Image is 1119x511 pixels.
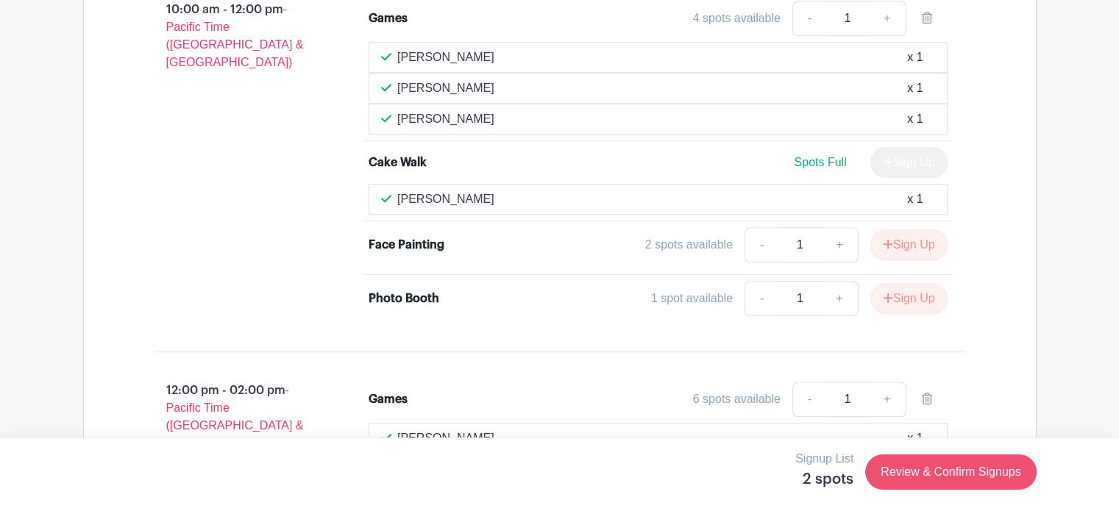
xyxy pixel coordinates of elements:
[693,390,781,408] div: 6 spots available
[651,290,733,307] div: 1 spot available
[821,227,858,262] a: +
[870,283,948,314] button: Sign Up
[907,190,923,208] div: x 1
[131,376,346,458] p: 12:00 pm - 02:00 pm
[369,154,427,171] div: Cake Walk
[369,390,408,408] div: Games
[397,110,494,128] p: [PERSON_NAME]
[369,236,444,254] div: Face Painting
[795,471,853,488] h5: 2 spots
[907,49,923,66] div: x 1
[907,79,923,97] div: x 1
[397,49,494,66] p: [PERSON_NAME]
[369,10,408,27] div: Games
[745,281,778,316] a: -
[821,281,858,316] a: +
[795,450,853,468] p: Signup List
[397,79,494,97] p: [PERSON_NAME]
[792,1,826,36] a: -
[397,429,494,447] p: [PERSON_NAME]
[907,110,923,128] div: x 1
[869,382,906,417] a: +
[865,454,1036,490] a: Review & Confirm Signups
[870,229,948,260] button: Sign Up
[792,382,826,417] a: -
[745,227,778,262] a: -
[869,1,906,36] a: +
[794,156,846,168] span: Spots Full
[397,190,494,208] p: [PERSON_NAME]
[369,290,439,307] div: Photo Booth
[907,429,923,447] div: x 1
[645,236,733,254] div: 2 spots available
[693,10,781,27] div: 4 spots available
